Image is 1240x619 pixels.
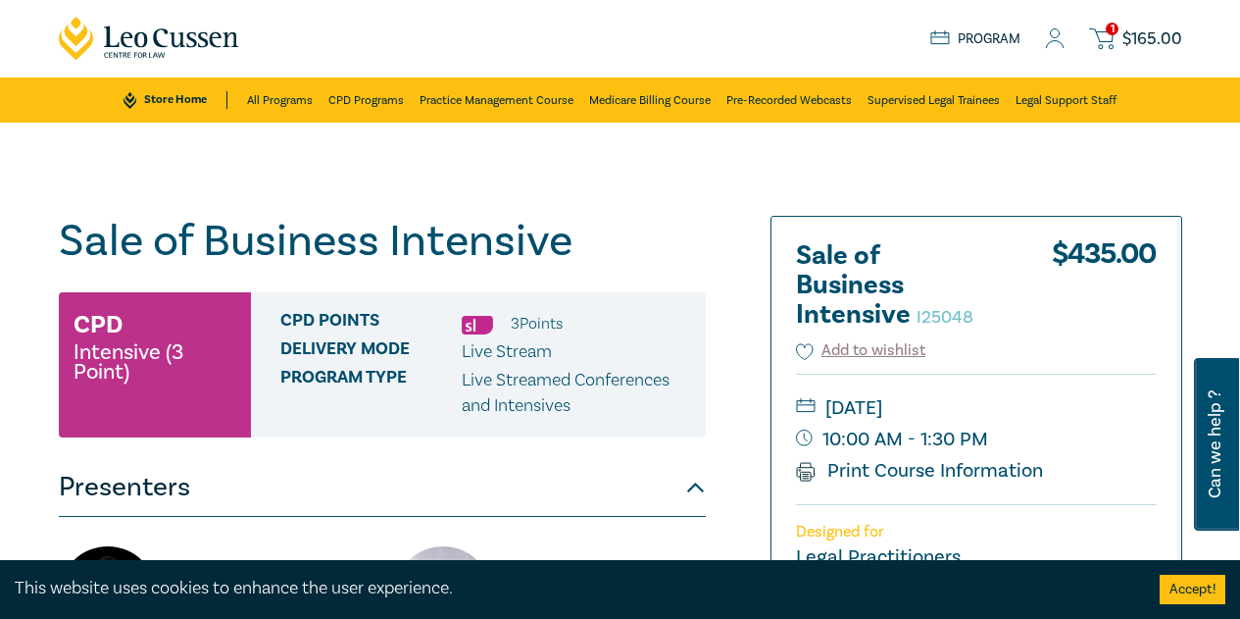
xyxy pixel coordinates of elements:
[796,458,1044,484] a: Print Course Information
[59,458,706,517] button: Presenters
[462,368,691,419] p: Live Streamed Conferences and Intensives
[796,241,1012,330] h2: Sale of Business Intensive
[124,91,226,109] a: Store Home
[1016,77,1116,123] a: Legal Support Staff
[796,392,1157,424] small: [DATE]
[1106,23,1118,35] span: 1
[280,339,462,365] span: Delivery Mode
[462,316,493,335] img: Substantive Law
[1052,241,1157,339] div: $ 435.00
[74,307,123,342] h3: CPD
[917,306,973,329] small: I25048
[74,342,236,382] small: Intensive (3 Point)
[511,311,563,336] li: 3 Point s
[1206,370,1224,519] span: Can we help ?
[796,523,1157,542] p: Designed for
[280,311,462,336] span: CPD Points
[1160,575,1225,604] button: Accept cookies
[15,576,1130,601] div: This website uses cookies to enhance the user experience.
[1122,30,1182,48] span: $ 165.00
[462,340,552,363] span: Live Stream
[726,77,852,123] a: Pre-Recorded Webcasts
[247,77,313,123] a: All Programs
[868,77,1000,123] a: Supervised Legal Trainees
[59,216,706,267] h1: Sale of Business Intensive
[796,544,961,570] small: Legal Practitioners
[930,30,1021,48] a: Program
[589,77,711,123] a: Medicare Billing Course
[280,368,462,419] span: Program type
[328,77,404,123] a: CPD Programs
[796,424,1157,455] small: 10:00 AM - 1:30 PM
[420,77,573,123] a: Practice Management Course
[796,339,926,362] button: Add to wishlist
